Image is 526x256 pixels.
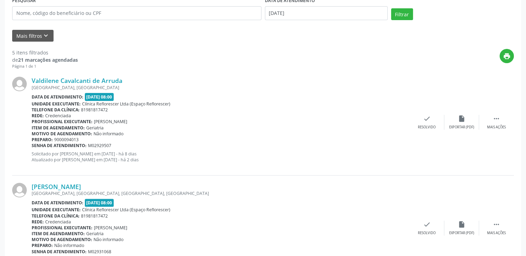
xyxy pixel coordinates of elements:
[418,231,436,236] div: Resolvido
[32,249,87,255] b: Senha de atendimento:
[81,213,108,219] span: 81981817472
[493,221,500,228] i: 
[423,115,431,122] i: check
[12,6,261,20] input: Nome, código do beneficiário ou CPF
[32,101,81,107] b: Unidade executante:
[32,137,53,143] b: Preparo:
[265,6,388,20] input: Selecione um intervalo
[86,231,104,237] span: Geriatria
[32,151,410,163] p: Solicitado por [PERSON_NAME] em [DATE] - há 8 dias Atualizado por [PERSON_NAME] em [DATE] - há 2 ...
[12,77,27,91] img: img
[32,200,83,206] b: Data de atendimento:
[32,143,87,148] b: Senha de atendimento:
[32,190,410,196] div: [GEOGRAPHIC_DATA], [GEOGRAPHIC_DATA], [GEOGRAPHIC_DATA], [GEOGRAPHIC_DATA]
[32,77,122,84] a: Valdilene Cavalcanti de Arruda
[391,8,413,20] button: Filtrar
[94,119,127,125] span: [PERSON_NAME]
[449,125,474,130] div: Exportar (PDF)
[500,49,514,63] button: print
[12,56,78,63] div: de
[12,30,54,42] button: Mais filtroskeyboard_arrow_down
[32,107,80,113] b: Telefone da clínica:
[82,101,170,107] span: Clínica Reflorescer Ltda (Espaço Reflorescer)
[423,221,431,228] i: check
[32,85,410,91] div: [GEOGRAPHIC_DATA], [GEOGRAPHIC_DATA]
[493,115,500,122] i: 
[82,207,170,213] span: Clínica Reflorescer Ltda (Espaço Reflorescer)
[487,125,506,130] div: Mais ações
[85,199,114,207] span: [DATE] 08:00
[54,137,79,143] span: 9000094013
[418,125,436,130] div: Resolvido
[32,207,81,213] b: Unidade executante:
[32,94,83,100] b: Data de atendimento:
[94,131,123,137] span: Não informado
[32,225,92,231] b: Profissional executante:
[458,115,466,122] i: insert_drive_file
[94,237,123,242] span: Não informado
[88,143,111,148] span: M02929507
[42,32,50,40] i: keyboard_arrow_down
[32,125,85,131] b: Item de agendamento:
[45,113,71,119] span: Credenciada
[32,219,44,225] b: Rede:
[88,249,111,255] span: M02931068
[18,57,78,63] strong: 21 marcações agendadas
[85,93,114,101] span: [DATE] 08:00
[32,213,80,219] b: Telefone da clínica:
[503,52,511,60] i: print
[32,183,81,190] a: [PERSON_NAME]
[12,49,78,56] div: 5 itens filtrados
[32,113,44,119] b: Rede:
[81,107,108,113] span: 81981817472
[449,231,474,236] div: Exportar (PDF)
[32,119,92,125] b: Profissional executante:
[94,225,127,231] span: [PERSON_NAME]
[458,221,466,228] i: insert_drive_file
[487,231,506,236] div: Mais ações
[32,242,53,248] b: Preparo:
[86,125,104,131] span: Geriatria
[32,231,85,237] b: Item de agendamento:
[32,237,92,242] b: Motivo de agendamento:
[32,131,92,137] b: Motivo de agendamento:
[12,63,78,69] div: Página 1 de 1
[12,183,27,197] img: img
[45,219,71,225] span: Credenciada
[54,242,84,248] span: Não informado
